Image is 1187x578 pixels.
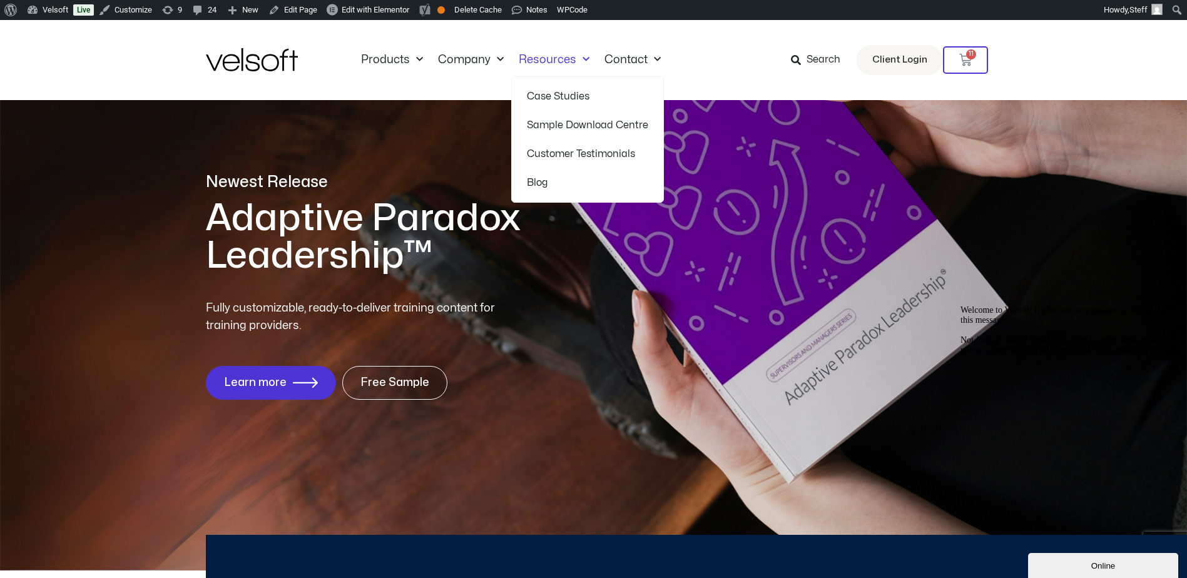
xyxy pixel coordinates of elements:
a: Free Sample [342,366,447,400]
a: Live [73,4,94,16]
a: Blog [527,168,648,197]
iframe: chat widget [955,300,1181,547]
a: ContactMenu Toggle [597,53,668,67]
img: Velsoft Training Materials [206,48,298,71]
a: Client Login [857,45,943,75]
span: Learn more [224,377,287,389]
span: 11 [966,49,976,59]
h1: Adaptive Paradox Leadership™ [206,200,663,275]
a: 11 [943,46,988,74]
ul: ResourcesMenu Toggle [511,76,664,203]
a: Customer Testimonials [527,139,648,168]
span: Search [807,52,840,68]
span: Client Login [872,52,927,68]
span: Edit with Elementor [342,5,409,14]
a: CompanyMenu Toggle [430,53,511,67]
iframe: chat widget [1028,550,1181,578]
div: OK [437,6,445,14]
a: Search [791,49,849,71]
a: Learn more [206,366,336,400]
a: Case Studies [527,82,648,111]
a: ResourcesMenu Toggle [511,53,597,67]
a: Sample Download Centre [527,111,648,139]
span: Welcome to Velsoft! If you have any questions, simply reply to this message. Not feeling chatty? ... [5,5,230,54]
a: ProductsMenu Toggle [354,53,430,67]
p: Newest Release [206,171,663,193]
span: Steff [1129,5,1148,14]
p: Fully customizable, ready-to-deliver training content for training providers. [206,300,517,335]
div: Welcome to Velsoft! If you have any questions, simply reply to this message.Not feeling chatty? F... [5,5,230,55]
nav: Menu [354,53,668,67]
span: Free Sample [360,377,429,389]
